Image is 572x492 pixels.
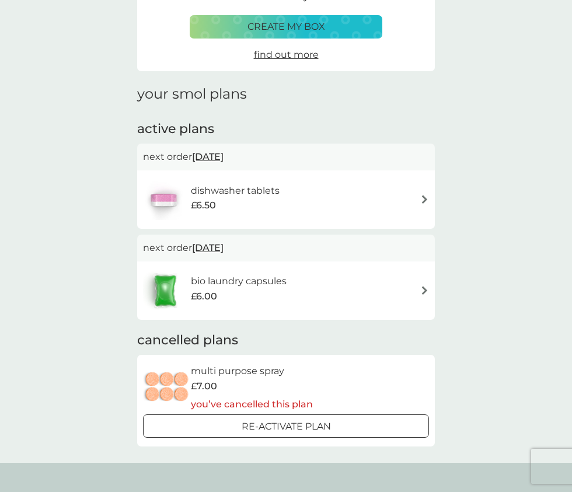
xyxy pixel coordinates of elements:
h6: bio laundry capsules [191,274,287,289]
span: £6.50 [191,198,216,213]
img: multi purpose spray [143,367,191,408]
button: Re-activate Plan [143,414,429,438]
span: £6.00 [191,289,217,304]
p: Re-activate Plan [242,419,331,434]
p: next order [143,149,429,165]
img: bio laundry capsules [143,270,187,311]
a: find out more [254,47,319,62]
span: [DATE] [192,236,224,259]
img: dishwasher tablets [143,179,184,220]
h2: cancelled plans [137,332,435,350]
h6: multi purpose spray [191,364,313,379]
span: find out more [254,49,319,60]
p: you’ve cancelled this plan [191,397,313,412]
img: arrow right [420,286,429,295]
h1: your smol plans [137,86,435,103]
h6: dishwasher tablets [191,183,280,198]
button: create my box [190,15,382,39]
img: arrow right [420,195,429,204]
span: £7.00 [191,379,217,394]
h2: active plans [137,120,435,138]
p: create my box [247,19,325,34]
p: next order [143,240,429,256]
span: [DATE] [192,145,224,168]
